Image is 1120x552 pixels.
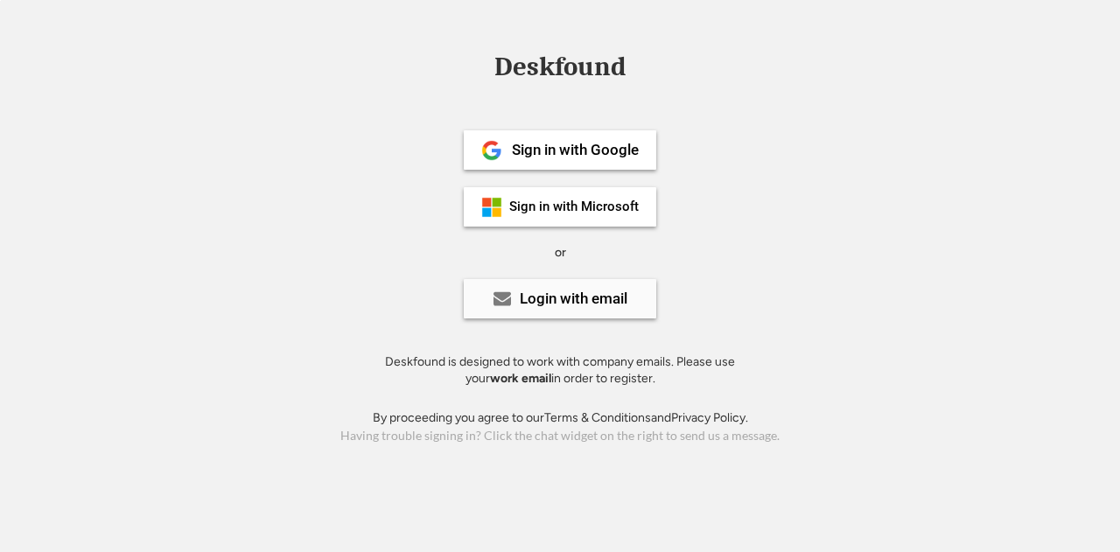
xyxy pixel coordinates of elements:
div: Login with email [520,291,627,306]
strong: work email [490,371,551,386]
img: 1024px-Google__G__Logo.svg.png [481,140,502,161]
div: Sign in with Google [512,143,639,157]
a: Privacy Policy. [671,410,748,425]
div: Sign in with Microsoft [509,200,639,213]
div: or [555,244,566,262]
div: Deskfound is designed to work with company emails. Please use your in order to register. [363,353,757,388]
a: Terms & Conditions [544,410,651,425]
div: Deskfound [486,53,634,80]
img: ms-symbollockup_mssymbol_19.png [481,197,502,218]
div: By proceeding you agree to our and [373,409,748,427]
